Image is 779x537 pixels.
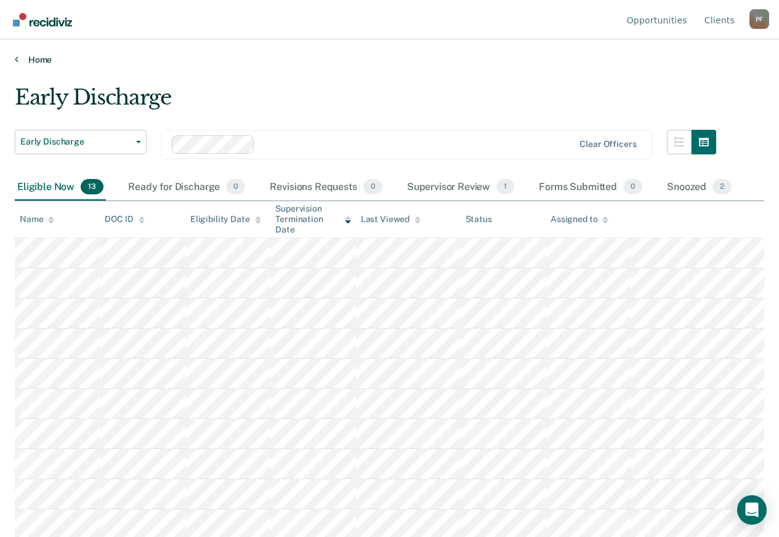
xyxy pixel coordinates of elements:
div: Eligibility Date [190,214,261,225]
div: DOC ID [105,214,144,225]
div: Eligible Now13 [15,174,106,201]
a: Home [15,54,764,65]
button: Early Discharge [15,130,147,154]
div: Snoozed2 [664,174,734,201]
div: Status [466,214,492,225]
div: Supervisor Review1 [405,174,517,201]
img: Recidiviz [13,13,72,26]
span: Early Discharge [20,137,131,147]
span: 0 [363,179,382,195]
span: 2 [712,179,732,195]
div: Open Intercom Messenger [737,495,767,525]
span: 0 [226,179,245,195]
div: Ready for Discharge0 [126,174,248,201]
div: Assigned to [551,214,608,225]
span: 0 [623,179,642,195]
div: Clear officers [579,139,636,149]
div: Forms Submitted0 [536,174,645,201]
div: Early Discharge [15,85,716,120]
div: P F [749,9,769,29]
div: Revisions Requests0 [267,174,384,201]
span: 1 [496,179,514,195]
span: 13 [81,179,103,195]
div: Last Viewed [361,214,421,225]
div: Name [20,214,54,225]
div: Supervision Termination Date [275,204,350,234]
button: Profile dropdown button [749,9,769,29]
